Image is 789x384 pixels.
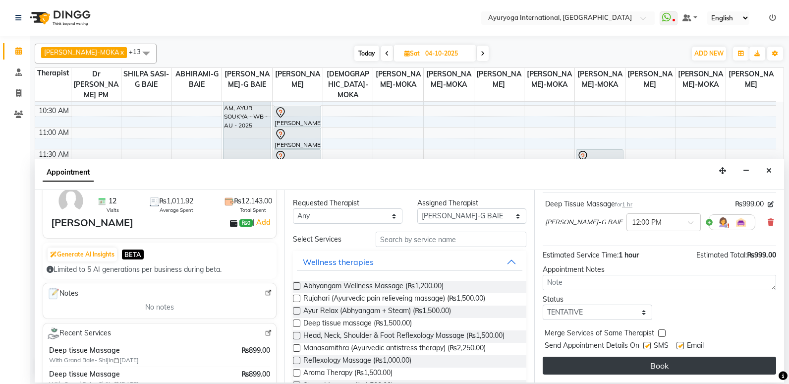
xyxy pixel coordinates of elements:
img: logo [25,4,93,32]
span: Estimated Service Time: [543,251,619,259]
span: ADD NEW [694,50,724,57]
span: Visits [107,206,119,214]
span: With Grand Baie- Shijin [DATE] [49,356,173,365]
img: Interior.png [735,216,747,228]
div: Deep Tissue Massage [545,199,632,209]
span: [PERSON_NAME]-MOKA [373,68,423,91]
div: Status [543,294,652,305]
input: 2025-10-04 [422,46,472,61]
div: Vencatachellum, 09:45 AM-11:45 AM, AYUR SOUKYA - WB - AU - 2025 [224,73,270,159]
span: [PERSON_NAME]-MOKA [44,48,119,56]
button: ADD NEW [692,47,726,61]
span: Appointment [43,164,94,182]
span: Ayur Relax (Abhyangam + Steam) (₨1,500.00) [303,306,451,318]
input: Search by service name [376,232,526,247]
span: ₨12,143.00 [234,196,272,206]
div: 11:00 AM [37,128,71,138]
a: x [119,48,124,56]
div: Appointment Notes [543,264,776,275]
span: Sat [402,50,422,57]
span: [PERSON_NAME] [273,68,323,91]
span: Merge Services of Same Therapist [545,328,654,340]
span: Rujahari (Ayurvedic pain relieveing massage) (₨1,500.00) [303,293,485,306]
span: ABHIRAMI-G BAIE [172,68,222,91]
span: 12 [109,196,116,206]
span: 1 hour [619,251,639,259]
span: No notes [145,302,174,313]
div: 11:30 AM [37,149,71,160]
div: Assigned Therapist [417,198,527,208]
span: [PERSON_NAME] [474,68,524,91]
span: [PERSON_NAME] [726,68,776,91]
span: Today [354,46,379,61]
span: +13 [129,48,148,56]
span: Abhyangam Wellness Massage (₨1,200.00) [303,281,444,293]
span: Notes [47,287,78,300]
span: [PERSON_NAME]-G BAIE [545,217,622,227]
div: Requested Therapist [293,198,402,208]
span: ₨999.00 [747,251,776,259]
small: for [615,201,632,208]
div: [PERSON_NAME], 10:30 AM-11:00 AM, Consultation with [PERSON_NAME] at [GEOGRAPHIC_DATA] [274,106,321,127]
span: Send Appointment Details On [545,340,639,353]
span: Recent Services [47,327,111,339]
button: Wellness therapies [297,253,522,271]
span: 1 hr [622,201,632,208]
img: avatar [56,187,85,215]
span: Deep tissue massage (₨1,500.00) [303,318,412,330]
span: | [253,216,272,228]
span: [PERSON_NAME]-G BAIE [222,68,272,91]
span: ₨999.00 [735,199,764,209]
button: Close [762,163,776,179]
span: SMS [654,340,669,353]
button: Book [543,357,776,375]
span: ₨1,011.92 [159,196,193,206]
span: Average Spent [160,206,193,214]
span: Deep tissue Massage [49,369,215,380]
span: Estimated Total: [696,251,747,259]
span: BETA [122,250,144,259]
div: Limited to 5 AI generations per business during beta. [47,264,273,275]
button: Generate AI Insights [48,248,117,261]
span: [PERSON_NAME]-MOKA [575,68,625,91]
span: [DEMOGRAPHIC_DATA]-MOKA [323,68,373,101]
span: Manasamithra (Ayurvedic antistress therapy) (₨2,250.00) [303,343,486,355]
span: [PERSON_NAME] [625,68,676,91]
span: Deep tissue Massage [49,345,215,356]
span: Head, Neck, Shoulder & Foot Reflexology Massage (₨1,500.00) [303,330,505,343]
div: Select Services [285,234,368,245]
span: ₨899.00 [241,369,270,380]
span: Reflexology Massage (₨1,000.00) [303,355,411,368]
span: ₨899.00 [241,345,270,356]
span: Aroma Therapy (₨1,500.00) [303,368,393,380]
span: [PERSON_NAME]-MOKA [676,68,726,91]
a: Add [255,216,272,228]
div: Therapist [35,68,71,78]
span: ₨0 [239,219,252,227]
span: [PERSON_NAME]-MOKA [424,68,474,91]
img: Hairdresser.png [717,216,729,228]
div: [PERSON_NAME], 11:30 AM-12:00 PM, Consultation with [PERSON_NAME] at [GEOGRAPHIC_DATA] [274,150,321,170]
i: Edit price [768,201,774,207]
div: [PERSON_NAME] [51,215,133,230]
span: Dr [PERSON_NAME] PM [71,68,121,101]
div: [PERSON_NAME], 11:30 AM-01:00 PM, [GEOGRAPHIC_DATA],[GEOGRAPHIC_DATA],Kadee Vasthi(W/O Oil) [576,150,623,214]
span: [PERSON_NAME]-MOKA [524,68,574,91]
span: SHILPA SASI-G BAIE [121,68,171,91]
span: Email [687,340,704,353]
div: 10:30 AM [37,106,71,116]
span: Total Spent [240,206,266,214]
div: Wellness therapies [303,256,374,268]
div: [PERSON_NAME], 11:00 AM-11:30 AM, Consultation with [PERSON_NAME] at [GEOGRAPHIC_DATA] [274,128,321,148]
